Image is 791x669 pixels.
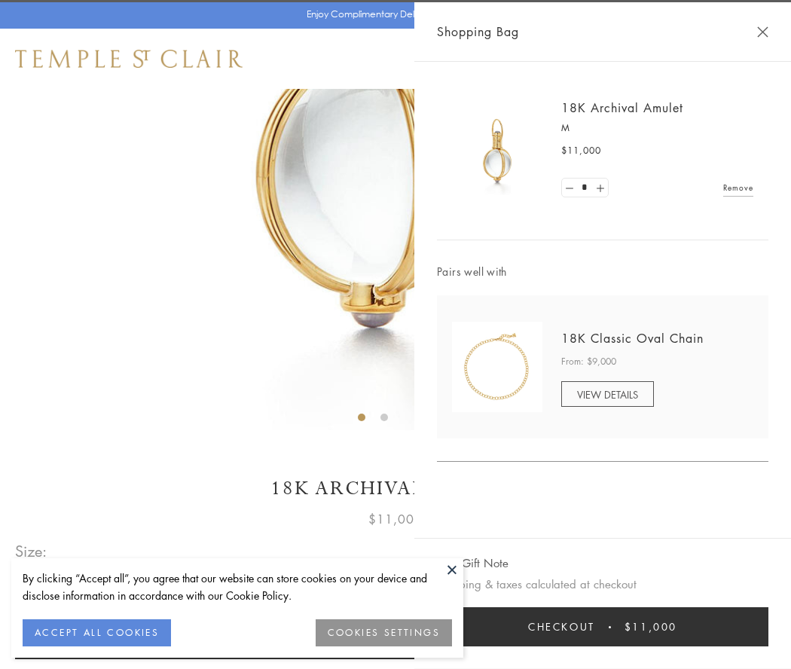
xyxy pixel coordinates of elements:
[15,539,48,564] span: Size:
[561,143,601,158] span: $11,000
[625,619,677,635] span: $11,000
[561,121,753,136] p: M
[452,105,542,196] img: 18K Archival Amulet
[437,575,768,594] p: Shipping & taxes calculated at checkout
[368,509,423,529] span: $11,000
[562,179,577,197] a: Set quantity to 0
[437,607,768,646] button: Checkout $11,000
[561,354,616,369] span: From: $9,000
[437,263,768,280] span: Pairs well with
[307,7,478,22] p: Enjoy Complimentary Delivery & Returns
[437,554,508,573] button: Add Gift Note
[452,322,542,412] img: N88865-OV18
[723,179,753,196] a: Remove
[23,570,452,604] div: By clicking “Accept all”, you agree that our website can store cookies on your device and disclos...
[561,381,654,407] a: VIEW DETAILS
[23,619,171,646] button: ACCEPT ALL COOKIES
[592,179,607,197] a: Set quantity to 2
[15,475,776,502] h1: 18K Archival Amulet
[15,50,243,68] img: Temple St. Clair
[577,387,638,402] span: VIEW DETAILS
[316,619,452,646] button: COOKIES SETTINGS
[757,26,768,38] button: Close Shopping Bag
[528,619,595,635] span: Checkout
[561,99,683,116] a: 18K Archival Amulet
[437,22,519,41] span: Shopping Bag
[561,330,704,347] a: 18K Classic Oval Chain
